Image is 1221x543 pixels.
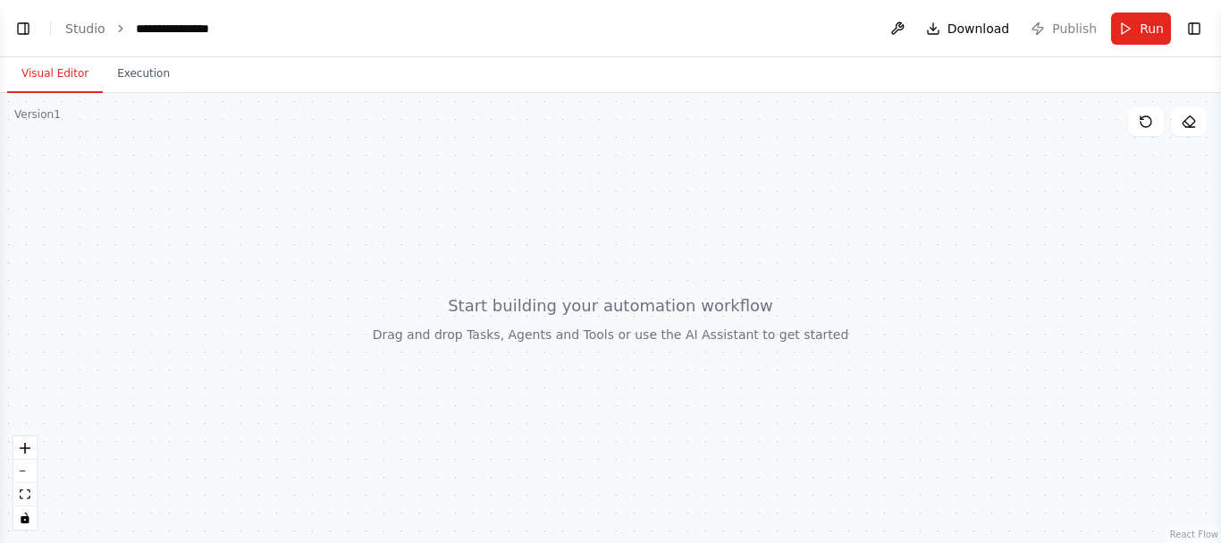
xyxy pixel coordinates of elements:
button: toggle interactivity [13,506,37,530]
a: React Flow attribution [1170,530,1218,539]
button: Download [919,13,1017,45]
button: fit view [13,483,37,506]
div: React Flow controls [13,437,37,530]
div: Version 1 [14,107,61,122]
button: Execution [103,55,184,93]
a: Studio [65,21,105,36]
button: zoom in [13,437,37,460]
button: zoom out [13,460,37,483]
button: Run [1111,13,1171,45]
button: Show left sidebar [11,16,36,41]
button: Visual Editor [7,55,103,93]
nav: breadcrumb [65,20,224,38]
span: Download [947,20,1010,38]
span: Run [1140,20,1164,38]
button: Show right sidebar [1182,16,1207,41]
